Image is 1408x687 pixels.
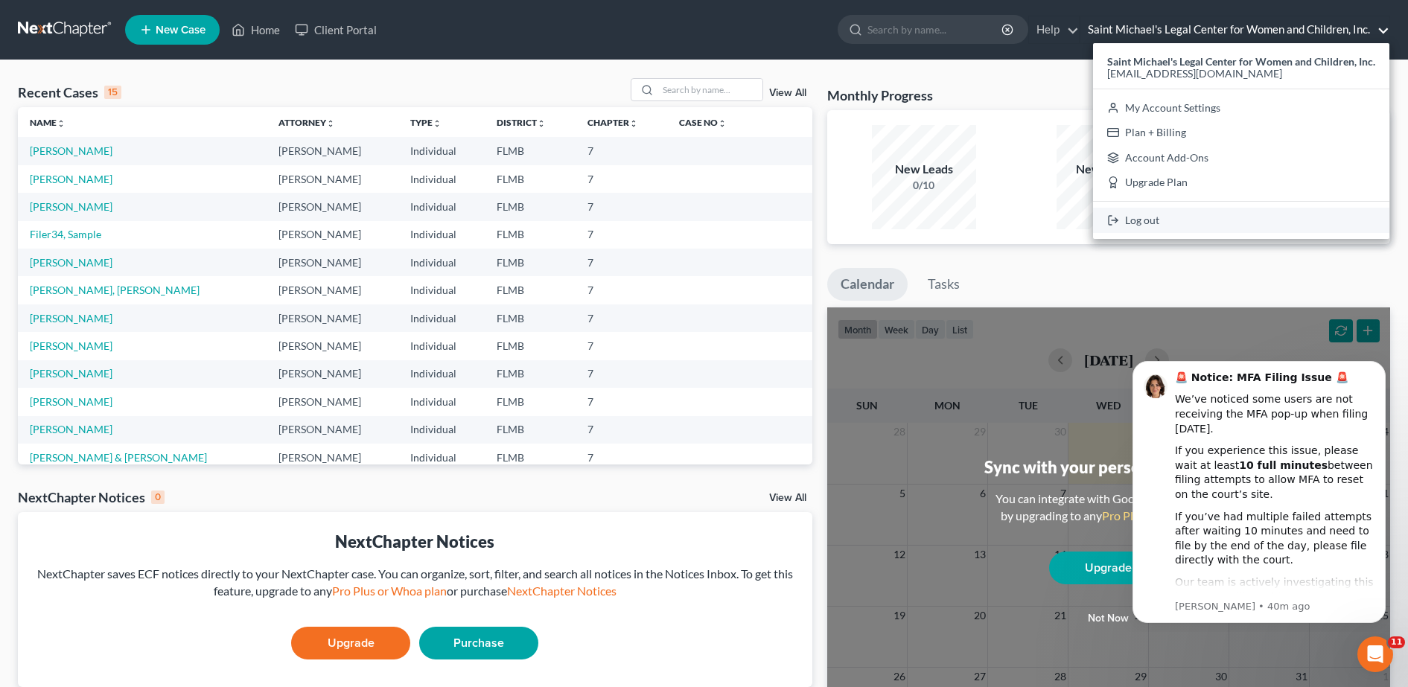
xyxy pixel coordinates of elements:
[398,249,485,276] td: Individual
[485,360,575,388] td: FLMB
[1107,55,1375,68] strong: Saint Michael's Legal Center for Women and Children, Inc.
[576,193,668,220] td: 7
[267,388,398,415] td: [PERSON_NAME]
[398,444,485,471] td: Individual
[398,332,485,360] td: Individual
[485,304,575,332] td: FLMB
[485,249,575,276] td: FLMB
[30,200,112,213] a: [PERSON_NAME]
[658,79,762,100] input: Search by name...
[18,83,121,101] div: Recent Cases
[267,444,398,471] td: [PERSON_NAME]
[576,360,668,388] td: 7
[398,416,485,444] td: Individual
[1049,604,1168,633] button: Not now
[1107,67,1282,80] span: [EMAIL_ADDRESS][DOMAIN_NAME]
[30,144,112,157] a: [PERSON_NAME]
[718,119,727,128] i: unfold_more
[30,312,112,325] a: [PERSON_NAME]
[576,249,668,276] td: 7
[267,249,398,276] td: [PERSON_NAME]
[1093,208,1389,233] a: Log out
[332,584,447,598] a: Pro Plus or Whoa plan
[679,117,727,128] a: Case Nounfold_more
[278,117,335,128] a: Attorneyunfold_more
[1049,552,1168,584] a: Upgrade
[485,416,575,444] td: FLMB
[485,137,575,164] td: FLMB
[267,304,398,332] td: [PERSON_NAME]
[1093,170,1389,196] a: Upgrade Plan
[156,25,206,36] span: New Case
[30,228,101,240] a: Filer34, Sample
[576,332,668,360] td: 7
[267,416,398,444] td: [PERSON_NAME]
[485,276,575,304] td: FLMB
[576,444,668,471] td: 7
[485,221,575,249] td: FLMB
[872,161,976,178] div: New Leads
[914,268,973,301] a: Tasks
[30,423,112,435] a: [PERSON_NAME]
[291,627,410,659] a: Upgrade
[398,304,485,332] td: Individual
[30,451,207,464] a: [PERSON_NAME] & [PERSON_NAME]
[30,367,112,380] a: [PERSON_NAME]
[827,86,933,104] h3: Monthly Progress
[984,456,1232,479] div: Sync with your personal calendar
[30,284,200,296] a: [PERSON_NAME], [PERSON_NAME]
[398,388,485,415] td: Individual
[587,117,638,128] a: Chapterunfold_more
[485,165,575,193] td: FLMB
[419,627,538,659] a: Purchase
[576,165,668,193] td: 7
[30,256,112,269] a: [PERSON_NAME]
[1057,161,1161,178] div: New Clients
[827,268,908,301] a: Calendar
[224,16,287,43] a: Home
[769,88,806,98] a: View All
[104,86,121,99] div: 15
[30,339,112,352] a: [PERSON_NAME]
[1057,178,1161,193] div: 0/10
[57,119,66,128] i: unfold_more
[576,416,668,444] td: 7
[398,193,485,220] td: Individual
[1093,120,1389,145] a: Plan + Billing
[433,119,442,128] i: unfold_more
[485,444,575,471] td: FLMB
[326,119,335,128] i: unfold_more
[576,137,668,164] td: 7
[1080,16,1389,43] a: Saint Michael's Legal Center for Women and Children, Inc.
[398,360,485,388] td: Individual
[485,388,575,415] td: FLMB
[267,221,398,249] td: [PERSON_NAME]
[18,488,165,506] div: NextChapter Notices
[629,119,638,128] i: unfold_more
[485,332,575,360] td: FLMB
[398,137,485,164] td: Individual
[507,584,617,598] a: NextChapter Notices
[576,388,668,415] td: 7
[287,16,384,43] a: Client Portal
[497,117,546,128] a: Districtunfold_more
[410,117,442,128] a: Typeunfold_more
[267,276,398,304] td: [PERSON_NAME]
[576,304,668,332] td: 7
[30,566,800,600] div: NextChapter saves ECF notices directly to your NextChapter case. You can organize, sort, filter, ...
[1093,145,1389,170] a: Account Add-Ons
[267,360,398,388] td: [PERSON_NAME]
[1357,636,1393,672] iframe: Intercom live chat
[151,491,165,504] div: 0
[30,173,112,185] a: [PERSON_NAME]
[267,193,398,220] td: [PERSON_NAME]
